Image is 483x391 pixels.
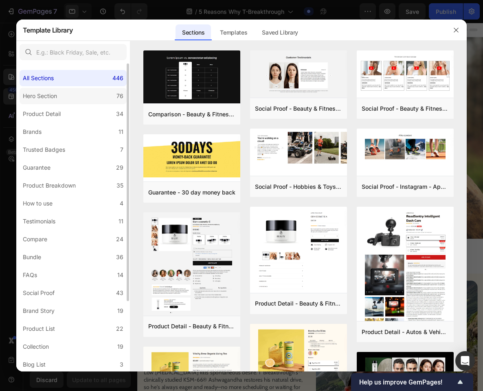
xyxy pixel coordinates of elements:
p: 60-Day Money Back Guarantee [14,239,125,248]
img: sp8.png [357,50,454,96]
p: 60-DAY RISK-FREE TRIAL [21,191,124,201]
div: 11 [119,216,123,226]
img: pd13.png [143,212,240,317]
div: Product Detail - Autos & Vehicles - Dash Cam - Style 36 [362,327,449,337]
input: E.g.: Black Friday, Sale, etc. [20,44,127,60]
span: Tablet ( 992 px) [166,4,200,12]
img: g30.png [143,134,240,177]
img: pd11.png [250,207,347,295]
div: Social Proof - Beauty & Fitness - Cosmetic - Style 16 [255,104,342,114]
img: sp13.png [250,129,347,167]
div: Comparison - Beauty & Fitness - Cosmetic - Ingredients - Style 19 [148,109,235,119]
div: Guarantee [23,163,50,173]
div: 24 [116,234,123,244]
span: Help us improve GemPages! [359,378,455,386]
div: 4 [120,199,123,208]
button: Show survey - Help us improve GemPages! [359,377,465,387]
div: Saved Library [255,24,305,41]
div: Blog List [23,360,46,369]
div: Brand Story [23,306,55,316]
p: VERIFIED 5 STAR REVIEWS [21,223,124,234]
div: 7 [120,145,123,155]
div: 35 [116,181,123,190]
div: 19 [117,342,123,352]
div: 29 [116,163,123,173]
img: pd35.png [357,207,454,384]
div: 22 [116,324,123,334]
p: RESULTS YOU CAN FEEL [DATE] OR LESs [21,207,124,217]
div: Brands [23,127,42,137]
div: Product List [23,324,55,334]
div: Compare [23,234,47,244]
img: c19.png [143,50,240,105]
span: Publish the page to see the content. [168,270,404,278]
div: Hero Section [23,91,57,101]
h2: 5 REASONS WHY NAUGHTY WIVES SECRETLY BUY T BREAKTHROUGH™ FOR THEIR HUSBANDS [13,60,154,182]
div: Social Proof - Beauty & Fitness - Cosmetic - Style 8 [362,104,449,114]
div: Open Intercom Messenger [455,351,475,371]
div: Social Proof [23,288,55,298]
h2: Template Library [23,20,73,41]
div: Collection [23,342,49,352]
div: Product Detail - Beauty & Fitness - Cosmetic - Style 16 [255,299,342,308]
div: 19 [117,306,123,316]
img: sp16.png [250,50,347,98]
div: Product Detail - Beauty & Fitness - Cosmetic - Style 18 [148,321,235,331]
div: 34 [116,109,123,119]
div: 76 [116,91,123,101]
div: How to use [23,199,53,208]
div: Social Proof - Hobbies & Toys - Style 13 [255,182,342,192]
div: Trusted Badges [23,145,65,155]
div: 3 [120,360,123,369]
div: 36 [116,252,123,262]
img: gempages_530032437942551346-a2289f36-5894-4ab6-9c6a-ddf79ca34b0d.png [168,17,404,252]
div: Product Breakdown [23,181,76,190]
span: Custom code [168,259,404,269]
div: 14 [117,270,123,280]
div: All Sections [23,73,54,83]
div: Sections [176,24,211,41]
div: Social Proof - Instagram - Apparel - Shoes - Style 30 [362,182,449,192]
div: 11 [119,127,123,137]
div: Templates [213,24,254,41]
div: Product Detail [23,109,61,119]
img: sp30.png [357,129,454,165]
div: Bundle [23,252,41,262]
div: Testimonials [23,216,55,226]
div: 43 [116,288,123,298]
div: Guarantee - 30 day money back [148,188,235,197]
div: FAQs [23,270,37,280]
div: 446 [112,73,123,83]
